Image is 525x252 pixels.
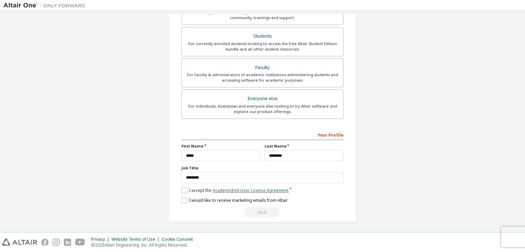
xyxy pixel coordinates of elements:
[181,165,344,171] label: Job Title
[181,207,344,218] div: Email already exists
[181,129,344,140] div: Your Profile
[2,239,37,246] img: altair_logo.svg
[186,63,339,72] div: Faculty
[186,72,339,83] div: For faculty & administrators of academic institutions administering students and accessing softwa...
[162,237,197,242] div: Cookie Consent
[181,143,260,149] label: First Name
[186,41,339,52] div: For currently enrolled students looking to access the free Altair Student Edition bundle and all ...
[181,197,288,203] label: I would like to receive marketing emails from Altair
[213,187,288,193] a: Academic End-User License Agreement
[75,239,85,246] img: youtube.svg
[186,10,339,20] div: For existing customers looking to access software downloads, HPC resources, community, trainings ...
[3,2,89,9] img: Altair One
[265,143,344,149] label: Last Name
[53,239,60,246] img: instagram.svg
[91,237,111,242] div: Privacy
[181,187,288,193] label: I accept the
[64,239,71,246] img: linkedin.svg
[186,94,339,103] div: Everyone else
[111,237,162,242] div: Website Terms of Use
[186,103,339,114] div: For individuals, businesses and everyone else looking to try Altair software and explore our prod...
[91,242,197,248] p: © 2025 Altair Engineering, Inc. All Rights Reserved.
[41,239,49,246] img: facebook.svg
[186,31,339,41] div: Students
